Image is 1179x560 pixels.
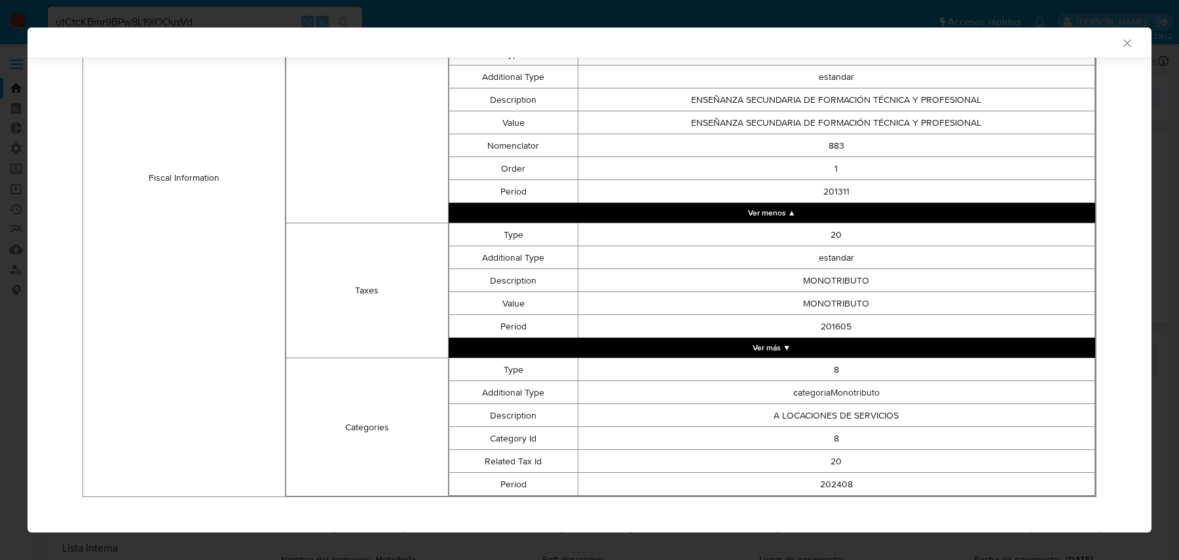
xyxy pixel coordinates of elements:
td: MONOTRIBUTO [578,269,1095,292]
td: A LOCACIONES DE SERVICIOS [578,404,1095,427]
td: Categories [286,358,448,496]
td: Additional Type [449,246,578,269]
button: Cerrar ventana [1121,37,1132,48]
td: Period [449,180,578,203]
td: 8 [578,427,1095,450]
td: Taxes [286,223,448,358]
td: Description [449,404,578,427]
td: estandar [578,65,1095,88]
td: Description [449,269,578,292]
td: 201311 [578,180,1095,203]
td: Value [449,111,578,134]
td: Nomenclator [449,134,578,157]
td: 883 [578,134,1095,157]
td: estandar [578,246,1095,269]
td: 1 [578,157,1095,180]
button: Collapse array [449,203,1096,223]
td: MONOTRIBUTO [578,292,1095,315]
td: categoriaMonotributo [578,381,1095,404]
td: 20 [578,450,1095,473]
div: closure-recommendation-modal [28,28,1151,532]
td: 202408 [578,473,1095,496]
td: Value [449,292,578,315]
td: 201605 [578,315,1095,338]
td: Period [449,473,578,496]
td: Additional Type [449,65,578,88]
button: Expand array [449,338,1096,358]
td: ENSEÑANZA SECUNDARIA DE FORMACIÓN TÉCNICA Y PROFESIONAL [578,111,1095,134]
td: Description [449,88,578,111]
td: Related Tax Id [449,450,578,473]
td: ENSEÑANZA SECUNDARIA DE FORMACIÓN TÉCNICA Y PROFESIONAL [578,88,1095,111]
td: 20 [578,223,1095,246]
td: Category Id [449,427,578,450]
td: 8 [578,358,1095,381]
td: Period [449,315,578,338]
td: Order [449,157,578,180]
td: Type [449,223,578,246]
td: Additional Type [449,381,578,404]
td: Type [449,358,578,381]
